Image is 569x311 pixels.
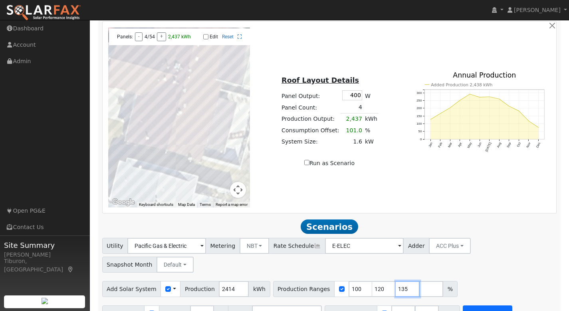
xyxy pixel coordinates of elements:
[341,125,363,136] td: 101.0
[230,182,246,198] button: Map camera controls
[508,106,510,107] circle: onclick=""
[469,94,470,95] circle: onclick=""
[102,238,128,254] span: Utility
[403,238,429,254] span: Adder
[282,76,359,84] u: Roof Layout Details
[280,125,341,136] td: Consumption Offset:
[42,298,48,304] img: retrieve
[6,4,81,21] img: SolarFax
[4,251,85,259] div: [PERSON_NAME]
[341,136,363,147] td: 1.6
[273,281,335,297] span: Production Ranges
[210,34,218,40] label: Edit
[363,125,379,136] td: %
[135,32,143,41] button: -
[496,142,502,149] text: Aug
[440,113,441,114] circle: onclick=""
[110,197,137,207] img: Google
[420,138,422,141] text: 0
[450,107,451,108] circle: onclick=""
[67,266,74,273] a: Map
[4,240,85,251] span: Site Summary
[269,238,325,254] span: Rate Schedule
[430,119,431,120] circle: onclick=""
[280,102,341,114] td: Panel Count:
[363,136,379,147] td: kW
[363,113,379,125] td: kWh
[416,114,422,118] text: 150
[443,281,457,297] span: %
[280,136,341,147] td: System Size:
[127,238,206,254] input: Select a Utility
[4,257,85,274] div: Tiburon, [GEOGRAPHIC_DATA]
[117,34,133,40] span: Panels:
[516,142,522,148] text: Oct
[102,281,161,297] span: Add Solar System
[238,34,242,40] a: Full Screen
[416,91,422,95] text: 300
[416,122,422,126] text: 100
[304,159,355,167] label: Run as Scenario
[477,142,482,148] text: Jun
[431,82,493,88] text: Added Production 2,438 kWh
[280,89,341,102] td: Panel Output:
[216,202,248,207] a: Report a map error
[240,238,270,254] button: NBT
[485,142,492,152] text: [DATE]
[437,142,443,149] text: Feb
[280,113,341,125] td: Production Output:
[200,202,211,207] a: Terms (opens in new tab)
[206,238,240,254] span: Metering
[363,89,379,102] td: W
[168,34,191,40] span: 2,437 kWh
[518,110,519,112] circle: onclick=""
[429,238,471,254] button: ACC Plus
[479,97,480,98] circle: onclick=""
[110,197,137,207] a: Open this area in Google Maps (opens a new window)
[416,107,422,110] text: 200
[341,113,363,125] td: 2,437
[178,202,195,207] button: Map Data
[506,142,512,149] text: Sep
[538,127,539,128] circle: onclick=""
[139,202,173,207] button: Keyboard shortcuts
[489,96,490,98] circle: onclick=""
[528,120,529,122] circle: onclick=""
[457,142,463,148] text: Apr
[301,219,358,234] span: Scenarios
[535,142,541,149] text: Dec
[514,7,561,13] span: [PERSON_NAME]
[102,257,157,273] span: Snapshot Month
[418,130,422,134] text: 50
[325,238,404,254] input: Select a Rate Schedule
[341,102,363,114] td: 4
[526,142,531,149] text: Nov
[459,100,460,101] circle: onclick=""
[145,34,155,40] span: 4/54
[428,142,433,148] text: Jan
[467,142,472,149] text: May
[447,142,453,148] text: Mar
[248,281,270,297] span: kWh
[304,160,309,165] input: Run as Scenario
[453,71,516,79] text: Annual Production
[499,98,500,100] circle: onclick=""
[222,34,234,40] a: Reset
[180,281,219,297] span: Production
[157,32,166,41] button: +
[157,257,194,273] button: Default
[416,99,422,102] text: 250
